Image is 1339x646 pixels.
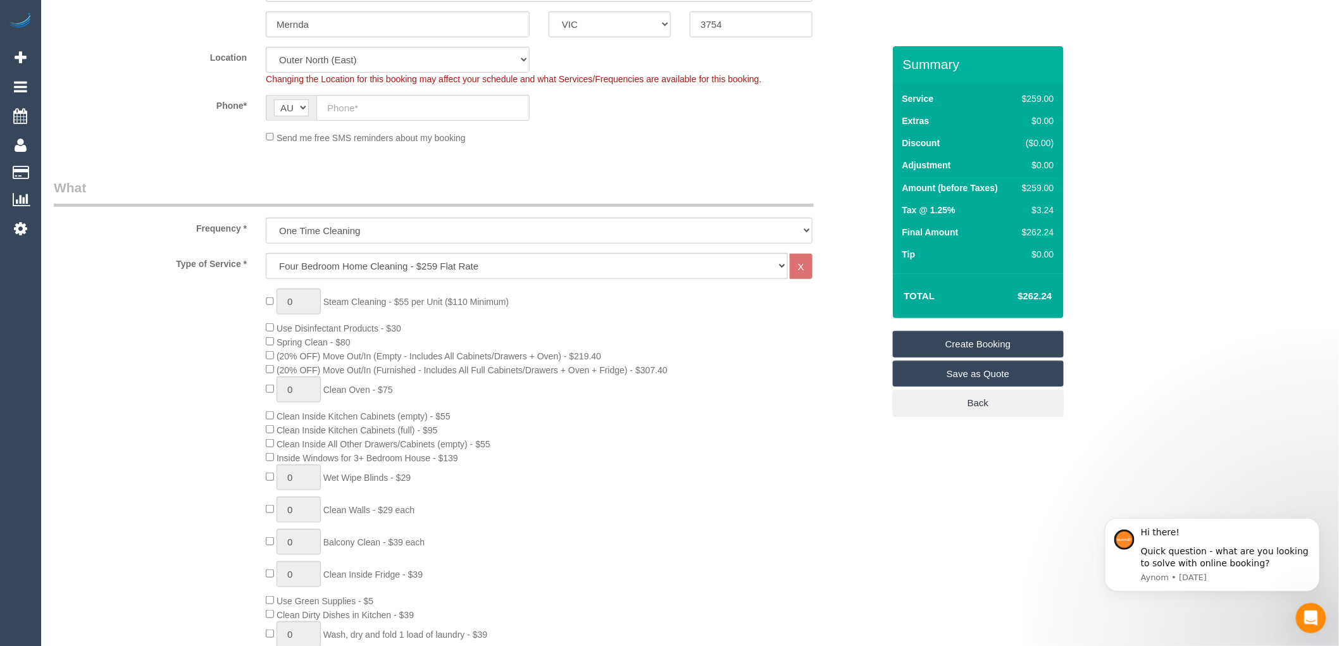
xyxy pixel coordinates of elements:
input: Phone* [316,95,530,121]
span: Clean Walls - $29 each [323,505,414,515]
span: Inside Windows for 3+ Bedroom House - $139 [277,453,458,463]
label: Service [902,92,934,105]
div: $262.24 [1017,226,1054,239]
span: (20% OFF) Move Out/In (Furnished - Includes All Full Cabinets/Drawers + Oven + Fridge) - $307.40 [277,365,668,375]
label: Tip [902,248,916,261]
a: Back [893,390,1064,416]
input: Suburb* [266,11,530,37]
iframe: Intercom notifications message [1086,499,1339,612]
span: Wet Wipe Blinds - $29 [323,473,411,483]
div: $0.00 [1017,248,1054,261]
div: ($0.00) [1017,137,1054,149]
span: Wash, dry and fold 1 load of laundry - $39 [323,630,487,640]
span: Changing the Location for this booking may affect your schedule and what Services/Frequencies are... [266,74,761,84]
span: Send me free SMS reminders about my booking [277,132,466,142]
span: Balcony Clean - $39 each [323,537,425,547]
span: Steam Cleaning - $55 per Unit ($110 Minimum) [323,297,509,307]
a: Save as Quote [893,361,1064,387]
a: Create Booking [893,331,1064,357]
label: Frequency * [44,218,256,235]
div: $0.00 [1017,115,1054,127]
span: Clean Dirty Dishes in Kitchen - $39 [277,610,414,620]
h4: $262.24 [980,291,1052,302]
label: Final Amount [902,226,959,239]
legend: What [54,178,814,207]
div: $259.00 [1017,182,1054,194]
span: Clean Inside All Other Drawers/Cabinets (empty) - $55 [277,439,490,449]
span: Clean Inside Kitchen Cabinets (empty) - $55 [277,411,451,421]
label: Adjustment [902,159,951,171]
label: Location [44,47,256,64]
label: Discount [902,137,940,149]
span: Clean Oven - $75 [323,385,393,395]
img: Automaid Logo [8,13,33,30]
label: Tax @ 1.25% [902,204,956,216]
iframe: Intercom live chat [1296,603,1326,633]
span: Clean Inside Fridge - $39 [323,569,423,580]
span: (20% OFF) Move Out/In (Empty - Includes All Cabinets/Drawers + Oven) - $219.40 [277,351,601,361]
div: $3.24 [1017,204,1054,216]
label: Amount (before Taxes) [902,182,998,194]
strong: Total [904,290,935,301]
div: $259.00 [1017,92,1054,105]
label: Type of Service * [44,253,256,270]
span: Spring Clean - $80 [277,337,351,347]
div: $0.00 [1017,159,1054,171]
span: Use Disinfectant Products - $30 [277,323,401,333]
span: Clean Inside Kitchen Cabinets (full) - $95 [277,425,437,435]
label: Extras [902,115,930,127]
label: Phone* [44,95,256,112]
span: Use Green Supplies - $5 [277,596,373,606]
h3: Summary [903,57,1057,71]
input: Post Code* [690,11,812,37]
